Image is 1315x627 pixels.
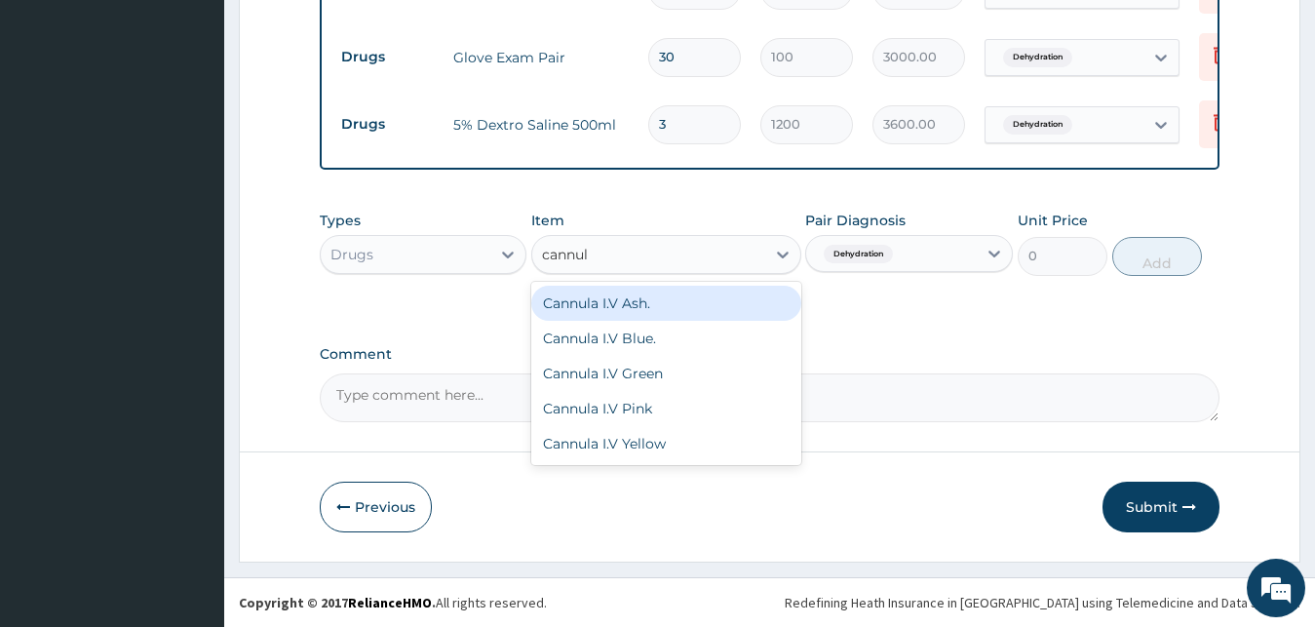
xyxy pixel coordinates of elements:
span: Dehydration [824,245,893,264]
textarea: Type your message and hit 'Enter' [10,419,371,488]
label: Unit Price [1018,211,1088,230]
span: Dehydration [1003,115,1072,135]
label: Item [531,211,564,230]
span: Dehydration [1003,48,1072,67]
td: Glove Exam Pair [444,38,638,77]
button: Submit [1102,482,1219,532]
div: Cannula I.V Green [531,356,801,391]
td: Drugs [331,39,444,75]
td: Drugs [331,106,444,142]
div: Redefining Heath Insurance in [GEOGRAPHIC_DATA] using Telemedicine and Data Science! [785,593,1300,612]
div: Cannula I.V Ash. [531,286,801,321]
div: Cannula I.V Yellow [531,426,801,461]
label: Comment [320,346,1220,363]
label: Pair Diagnosis [805,211,906,230]
td: 5% Dextro Saline 500ml [444,105,638,144]
footer: All rights reserved. [224,577,1315,627]
div: Cannula I.V Blue. [531,321,801,356]
div: Minimize live chat window [320,10,367,57]
button: Previous [320,482,432,532]
button: Add [1112,237,1202,276]
a: RelianceHMO [348,594,432,611]
div: Chat with us now [101,109,328,135]
div: Drugs [330,245,373,264]
img: d_794563401_company_1708531726252_794563401 [36,98,79,146]
strong: Copyright © 2017 . [239,594,436,611]
label: Types [320,213,361,229]
span: We're online! [113,189,269,386]
div: Cannula I.V Pink [531,391,801,426]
